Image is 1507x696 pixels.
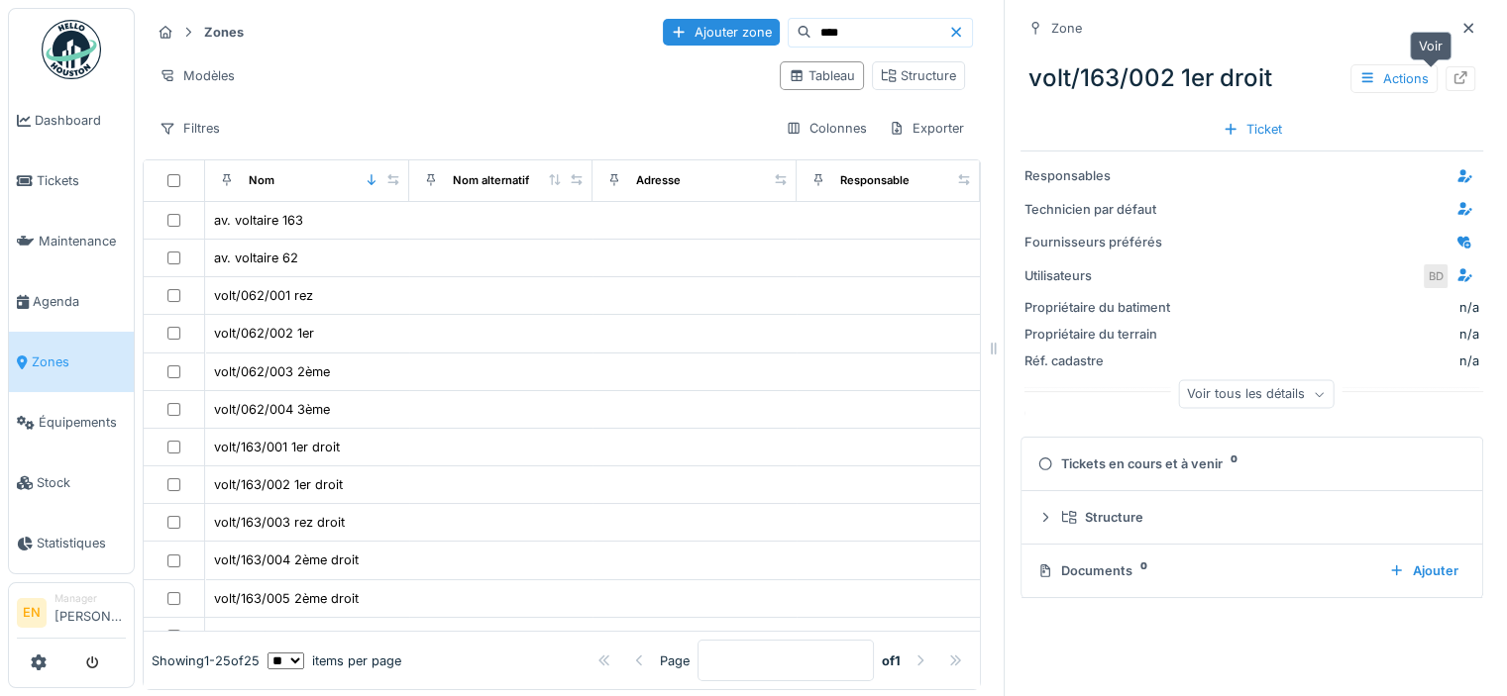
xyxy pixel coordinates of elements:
div: volt/062/002 1er [214,324,314,343]
span: Maintenance [39,232,126,250]
div: Responsables [1024,166,1173,185]
span: Dashboard [35,111,126,130]
div: n/a [1459,298,1479,317]
a: Maintenance [9,211,134,271]
div: volt/163/005 2ème droit [214,589,359,608]
strong: Zones [196,23,252,42]
span: Statistiques [37,534,126,552]
div: Fournisseurs préférés [1024,233,1173,251]
div: BD [1422,262,1450,290]
summary: Structure [1029,499,1474,536]
summary: Tickets en cours et à venir0 [1029,446,1474,482]
div: Adresse [636,172,681,189]
div: Manager [54,591,126,606]
div: Ticket [1215,116,1290,143]
div: Tableau [789,66,855,85]
div: volt/163/002 1er droit [214,475,343,494]
li: [PERSON_NAME] [54,591,126,634]
div: Voir [1410,32,1452,60]
div: n/a [1181,325,1479,344]
div: Utilisateurs [1024,266,1173,285]
div: Showing 1 - 25 of 25 [152,650,260,669]
div: Page [660,650,690,669]
div: Documents [1037,561,1373,580]
a: Statistiques [9,513,134,573]
div: Filtres [151,114,229,143]
a: Équipements [9,392,134,452]
div: Ajouter zone [663,19,780,46]
a: Agenda [9,271,134,332]
summary: Documents0Ajouter [1029,552,1474,589]
span: Équipements [39,413,126,432]
div: av. voltaire 163 [214,211,303,230]
div: Tickets en cours et à venir [1037,454,1458,473]
div: volt/062/004 3ème [214,400,330,419]
li: EN [17,598,47,628]
strong: of 1 [882,650,901,669]
a: Tickets [9,150,134,211]
div: volt/062/003 2ème [214,362,330,381]
div: Voir tous les détails [1178,380,1334,409]
div: Responsable [840,172,910,189]
div: volt/163/004 2ème droit [214,550,359,569]
div: n/a [1181,351,1479,370]
a: Dashboard [9,90,134,150]
a: EN Manager[PERSON_NAME] [17,591,126,639]
div: volt/163/001 1er droit [214,438,340,456]
div: Actions [1350,64,1438,93]
div: Modèles [151,61,244,90]
div: Propriétaire du batiment [1024,298,1173,317]
div: Zone [1051,19,1082,38]
div: Technicien par défaut [1024,200,1173,219]
a: Zones [9,332,134,392]
span: Agenda [33,292,126,311]
div: items per page [268,650,401,669]
div: volt/062/001 rez [214,286,313,305]
div: volt/163/002 1er droit [1021,52,1483,104]
div: Nom [249,172,274,189]
span: Zones [32,352,126,371]
div: av. voltaire 62 [214,249,298,267]
div: Colonnes [777,114,876,143]
div: Exporter [880,114,973,143]
img: Badge_color-CXgf-gQk.svg [42,20,101,79]
span: Tickets [37,171,126,190]
div: Ajouter [1381,557,1466,584]
div: Structure [1061,508,1458,527]
div: Structure [881,66,956,85]
a: Stock [9,452,134,513]
div: Réf. cadastre [1024,351,1173,370]
div: volt/163/003 rez droit [214,513,345,532]
div: Nom alternatif [453,172,529,189]
div: volt/163/006 3ème droit [214,627,359,646]
span: Stock [37,473,126,492]
div: Propriétaire du terrain [1024,325,1173,344]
